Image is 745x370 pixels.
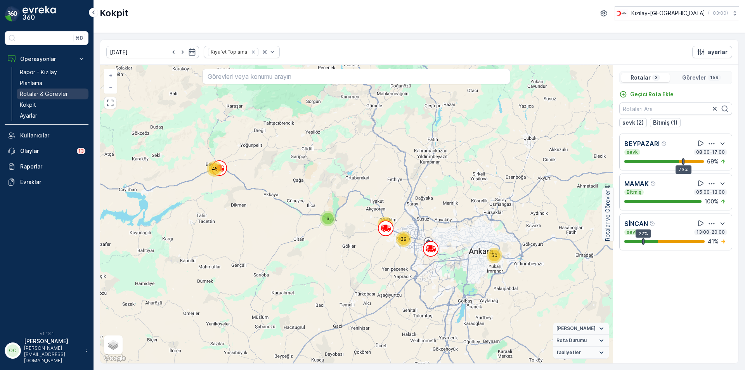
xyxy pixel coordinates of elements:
[682,74,706,82] p: Görevler
[20,90,68,98] p: Rotalar & Görevler
[105,336,122,353] a: Layers
[5,337,88,364] button: OO[PERSON_NAME][PERSON_NAME][EMAIL_ADDRESS][DOMAIN_NAME]
[17,78,88,89] a: Planlama
[692,46,732,58] button: ayarlar
[109,72,113,78] span: +
[707,158,719,165] p: 69 %
[102,353,128,363] img: Google
[654,75,658,81] p: 3
[326,215,329,221] span: 6
[624,219,648,228] p: SİNCAN
[5,143,88,159] a: Olaylar13
[624,179,649,188] p: MAMAK
[619,118,647,127] button: sevk (2)
[626,149,639,155] p: sevk
[5,331,88,336] span: v 1.48.1
[207,161,222,177] div: 45
[553,323,609,335] summary: [PERSON_NAME]
[320,211,336,226] div: 6
[106,46,199,58] input: dd/mm/yyyy
[5,128,88,143] a: Kullanıcılar
[20,147,72,155] p: Olaylar
[24,345,81,364] p: [PERSON_NAME][EMAIL_ADDRESS][DOMAIN_NAME]
[556,325,596,332] span: [PERSON_NAME]
[212,166,218,172] span: 45
[708,10,728,16] p: ( +03:00 )
[5,159,88,174] a: Raporlar
[708,48,728,56] p: ayarlar
[75,35,83,41] p: ⌘B
[630,90,674,98] p: Geçici Rota Ekle
[604,190,612,241] p: Rotalar ve Görevler
[378,217,393,232] div: 19
[553,347,609,359] summary: faaliyetler
[20,112,37,120] p: Ayarlar
[5,6,20,22] img: logo
[17,99,88,110] a: Kokpit
[553,335,609,347] summary: Rota Durumu
[631,9,705,17] p: Kızılay-[GEOGRAPHIC_DATA]
[20,101,36,109] p: Kokpit
[105,81,116,93] a: Uzaklaştır
[624,139,660,148] p: BEYPAZARI
[20,178,85,186] p: Evraklar
[20,55,73,63] p: Operasyonlar
[20,68,57,76] p: Rapor - Kızılay
[705,198,719,205] p: 100 %
[396,231,411,247] div: 39
[487,248,502,263] div: 50
[626,229,639,235] p: sevk
[17,110,88,121] a: Ayarlar
[709,75,719,81] p: 159
[492,252,497,258] span: 50
[100,7,128,19] p: Kokpit
[615,9,628,17] img: k%C4%B1z%C4%B1lay.png
[20,79,42,87] p: Planlama
[615,6,739,20] button: Kızılay-[GEOGRAPHIC_DATA](+03:00)
[400,236,407,242] span: 39
[626,189,642,195] p: Bitmiş
[631,74,651,82] p: Rotalar
[676,165,691,174] div: 73%
[7,344,19,357] div: OO
[653,119,677,127] p: Bitmiş (1)
[17,67,88,78] a: Rapor - Kızılay
[556,349,581,356] span: faaliyetler
[102,353,128,363] a: Bu bölgeyi Google Haritalar'da açın (yeni pencerede açılır)
[695,189,726,195] p: 05:00-13:00
[23,6,56,22] img: logo_dark-DEwI_e13.png
[78,148,84,154] p: 13
[661,141,667,147] div: Yardım Araç İkonu
[203,69,510,84] input: Görevleri veya konumu arayın
[708,238,719,245] p: 41 %
[5,51,88,67] button: Operasyonlar
[249,49,258,55] div: Remove Kıyafet Toplama
[696,229,726,235] p: 13:00-20:00
[636,229,651,238] div: 22%
[20,163,85,170] p: Raporlar
[619,102,732,115] input: Rotaları Ara
[20,132,85,139] p: Kullanıcılar
[109,83,113,90] span: −
[695,149,726,155] p: 08:00-17:00
[650,181,657,187] div: Yardım Araç İkonu
[24,337,81,345] p: [PERSON_NAME]
[17,89,88,99] a: Rotalar & Görevler
[650,221,656,227] div: Yardım Araç İkonu
[650,118,681,127] button: Bitmiş (1)
[5,174,88,190] a: Evraklar
[556,337,587,344] span: Rota Durumu
[208,48,248,56] div: Kıyafet Toplama
[619,90,674,98] a: Geçici Rota Ekle
[622,119,644,127] p: sevk (2)
[105,69,116,81] a: Yakınlaştır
